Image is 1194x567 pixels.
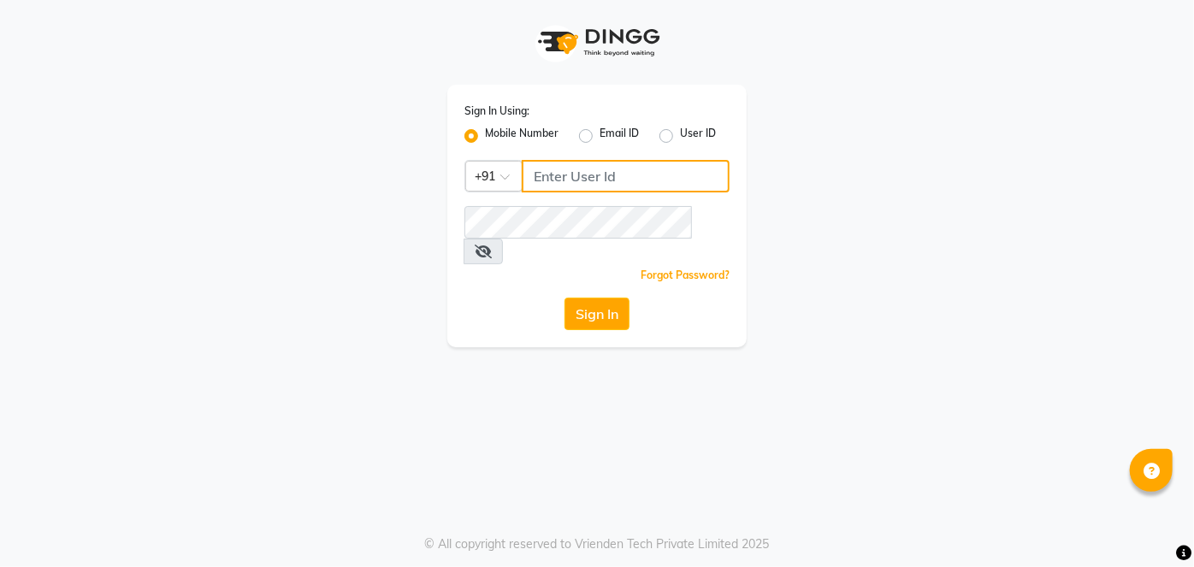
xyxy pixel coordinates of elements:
[529,17,665,68] img: logo1.svg
[522,160,730,192] input: Username
[600,126,639,146] label: Email ID
[464,103,529,119] label: Sign In Using:
[641,269,730,281] a: Forgot Password?
[464,206,692,239] input: Username
[485,126,559,146] label: Mobile Number
[564,298,630,330] button: Sign In
[680,126,716,146] label: User ID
